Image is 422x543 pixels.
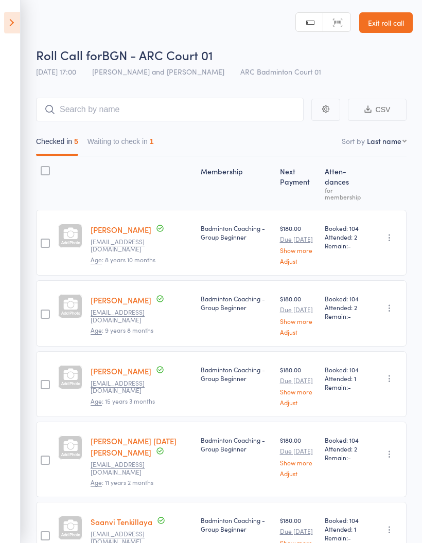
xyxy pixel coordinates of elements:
[280,528,317,535] small: Due [DATE]
[280,447,317,455] small: Due [DATE]
[325,365,365,374] span: Booked: 104
[325,453,365,462] span: Remain:
[240,66,321,77] span: ARC Badminton Court 01
[348,99,407,121] button: CSV
[91,461,157,476] small: jayaraja590@gmail.com
[280,377,317,384] small: Due [DATE]
[325,187,365,200] div: for membership
[280,329,317,335] a: Adjust
[91,309,157,323] small: kar1987@gmail.com
[280,224,317,264] div: $180.00
[91,366,151,376] a: [PERSON_NAME]
[87,132,154,156] button: Waiting to check in1
[325,516,365,524] span: Booked: 104
[280,388,317,395] a: Show more
[150,137,154,146] div: 1
[325,224,365,232] span: Booked: 104
[201,516,272,533] div: Badminton Coaching - Group Beginner
[367,136,401,146] div: Last name
[321,161,369,205] div: Atten­dances
[325,533,365,542] span: Remain:
[280,399,317,406] a: Adjust
[348,453,351,462] span: -
[91,325,153,335] span: : 9 years 8 months
[348,533,351,542] span: -
[325,524,365,533] span: Attended: 1
[325,444,365,453] span: Attended: 2
[359,12,413,33] a: Exit roll call
[325,232,365,241] span: Attended: 2
[74,137,78,146] div: 5
[36,46,102,63] span: Roll Call for
[280,365,317,406] div: $180.00
[325,294,365,303] span: Booked: 104
[36,132,78,156] button: Checked in5
[201,294,272,312] div: Badminton Coaching - Group Beginner
[280,470,317,477] a: Adjust
[91,379,157,394] small: smarakani@gmail.com
[280,247,317,254] a: Show more
[280,258,317,264] a: Adjust
[91,436,177,458] a: [PERSON_NAME] [DATE][PERSON_NAME]
[342,136,365,146] label: Sort by
[280,306,317,313] small: Due [DATE]
[280,236,317,243] small: Due [DATE]
[325,303,365,312] span: Attended: 2
[325,241,365,250] span: Remain:
[201,224,272,241] div: Badminton Coaching - Group Beginner
[276,161,321,205] div: Next Payment
[197,161,276,205] div: Membership
[325,374,365,383] span: Attended: 1
[280,459,317,466] a: Show more
[36,66,76,77] span: [DATE] 17:00
[280,318,317,324] a: Show more
[348,241,351,250] span: -
[91,516,152,527] a: Saanvi Tenkillaya
[102,46,213,63] span: BGN - ARC Court 01
[201,436,272,453] div: Badminton Coaching - Group Beginner
[91,224,151,235] a: [PERSON_NAME]
[36,98,304,121] input: Search by name
[91,238,157,253] small: nithya17@gmail.com
[280,436,317,476] div: $180.00
[348,312,351,320] span: -
[91,295,151,305] a: [PERSON_NAME]
[280,294,317,335] div: $180.00
[348,383,351,391] span: -
[92,66,224,77] span: [PERSON_NAME] and [PERSON_NAME]
[91,255,155,264] span: : 8 years 10 months
[201,365,272,383] div: Badminton Coaching - Group Beginner
[91,396,155,406] span: : 15 years 3 months
[91,478,153,487] span: : 11 years 2 months
[325,436,365,444] span: Booked: 104
[325,312,365,320] span: Remain:
[325,383,365,391] span: Remain:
